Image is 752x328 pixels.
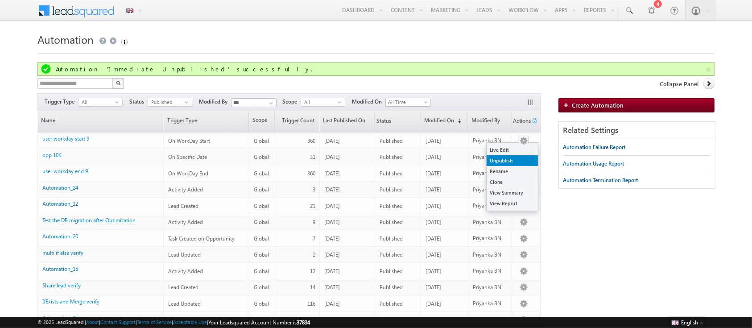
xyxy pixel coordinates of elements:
div: Priyanka BN [473,186,508,194]
span: [DATE] [324,268,340,274]
a: Automation_20 [42,233,78,240]
span: [DATE] [324,284,340,291]
span: Task Created on Opportunity [168,235,235,242]
span: Lead Updated [168,251,201,258]
span: [DATE] [426,268,441,274]
span: All [301,98,338,106]
a: Automation_15 [42,266,78,272]
span: Modified By [199,98,231,106]
span: All [79,98,115,106]
a: View Summary [487,187,538,198]
div: Priyanka BN [473,137,508,145]
span: Lead Created [168,284,198,291]
span: Published [380,170,403,177]
img: Search [116,81,120,85]
a: Acceptable Use [173,319,207,325]
span: On Specific Date [168,154,207,160]
span: [DATE] [324,300,340,307]
span: English [681,319,698,326]
img: add_icon.png [563,102,572,108]
a: Name [38,111,163,132]
span: Your Leadsquared Account Number is [208,319,310,326]
span: Collapse Panel [660,80,699,88]
span: Global [254,219,269,225]
span: Create Automation [572,101,624,109]
span: 2 [313,251,316,258]
span: Actions [512,112,531,132]
span: Published [380,203,403,209]
div: Priyanka BN [473,251,508,259]
span: Global [254,170,269,177]
span: (sorted descending) [454,117,461,125]
span: Modified On [352,98,385,106]
span: [DATE] [324,170,340,177]
div: Priyanka BN [473,283,508,291]
div: Priyanka BN [473,169,508,177]
span: 37834 [297,319,310,326]
span: Global [254,203,269,209]
div: Automation Failure Report [563,143,626,151]
span: 3 [313,186,316,193]
span: Global [254,251,269,258]
a: Clone [487,177,538,187]
span: Published [380,268,403,274]
span: On WorkDay End [168,170,208,177]
span: Activity Added [168,219,203,225]
a: Modified By [468,111,511,132]
span: Published [380,251,403,258]
span: 116 [308,300,316,307]
span: Lead Created [168,203,198,209]
span: [DATE] [324,235,340,242]
span: Global [254,235,269,242]
span: 31 [310,154,316,160]
span: [DATE] [324,154,340,160]
div: Priyanka BN [473,234,508,242]
div: Priyanka BN [473,267,508,275]
span: [DATE] [426,186,441,193]
span: [DATE] [426,137,441,144]
span: [DATE] [426,203,441,209]
span: [DATE] [426,284,441,291]
a: Trigger Count [275,111,319,132]
button: English [669,317,705,328]
a: Rename [487,166,538,177]
span: [DATE] [426,235,441,242]
a: user workday end 9 [42,168,88,174]
span: Global [254,186,269,193]
a: Terms of Service [137,319,172,325]
div: Priyanka BN [473,202,508,210]
span: Lead Updated [168,300,201,307]
span: Published [380,186,403,193]
a: user workday start 9 [42,135,89,142]
span: [DATE] [426,154,441,160]
span: Published [380,300,403,307]
span: [DATE] [324,219,340,225]
a: About [86,319,99,325]
a: Live Edit [487,145,538,155]
div: Automation 'Immediate Unpublished' successfully. [56,65,711,73]
span: Status [375,112,391,132]
a: Show All Items [264,99,276,108]
span: [DATE] [324,203,340,209]
span: On WorkDay Start [168,137,210,144]
a: opp 10K [42,152,62,158]
a: Automation_7 [42,315,75,321]
span: Global [254,284,269,291]
a: Trigger Type [164,111,248,132]
span: Published [380,137,403,144]
span: Status [129,98,148,106]
span: 14 [310,284,316,291]
a: Test the DB migration after Optimization [42,217,136,224]
span: Activity Added [168,186,203,193]
a: Share lead verify [42,282,81,289]
span: [DATE] [324,251,340,258]
span: Global [254,300,269,307]
span: Published [380,154,403,160]
a: Contact Support [100,319,136,325]
span: Published [380,235,403,242]
span: select [115,100,122,104]
div: Priyanka BN [473,299,508,307]
a: Last Published On [320,111,374,132]
span: © 2025 LeadSquared | | | | | [37,318,310,327]
span: [DATE] [426,251,441,258]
